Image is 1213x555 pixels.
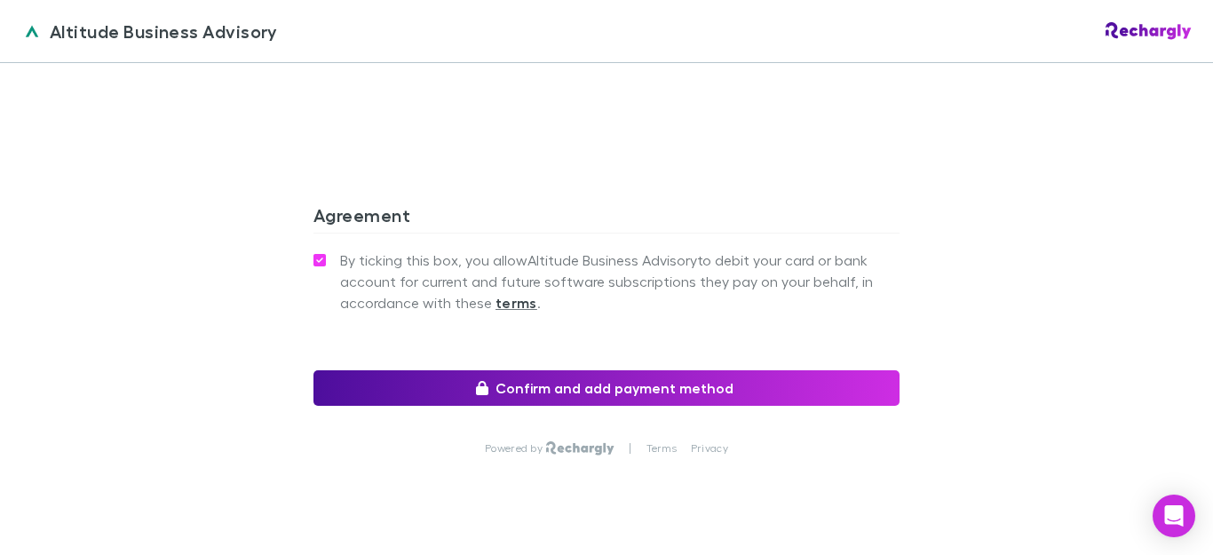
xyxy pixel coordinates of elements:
a: Terms [646,441,677,456]
img: Rechargly Logo [1106,22,1192,40]
img: Altitude Business Advisory's Logo [21,20,43,42]
strong: terms [496,294,537,312]
span: By ticking this box, you allow Altitude Business Advisory to debit your card or bank account for ... [340,250,900,313]
p: | [629,441,631,456]
a: Privacy [691,441,728,456]
h3: Agreement [313,204,900,233]
img: Rechargly Logo [546,441,614,456]
button: Confirm and add payment method [313,370,900,406]
div: Open Intercom Messenger [1153,495,1195,537]
p: Powered by [485,441,546,456]
span: Altitude Business Advisory [50,18,278,44]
